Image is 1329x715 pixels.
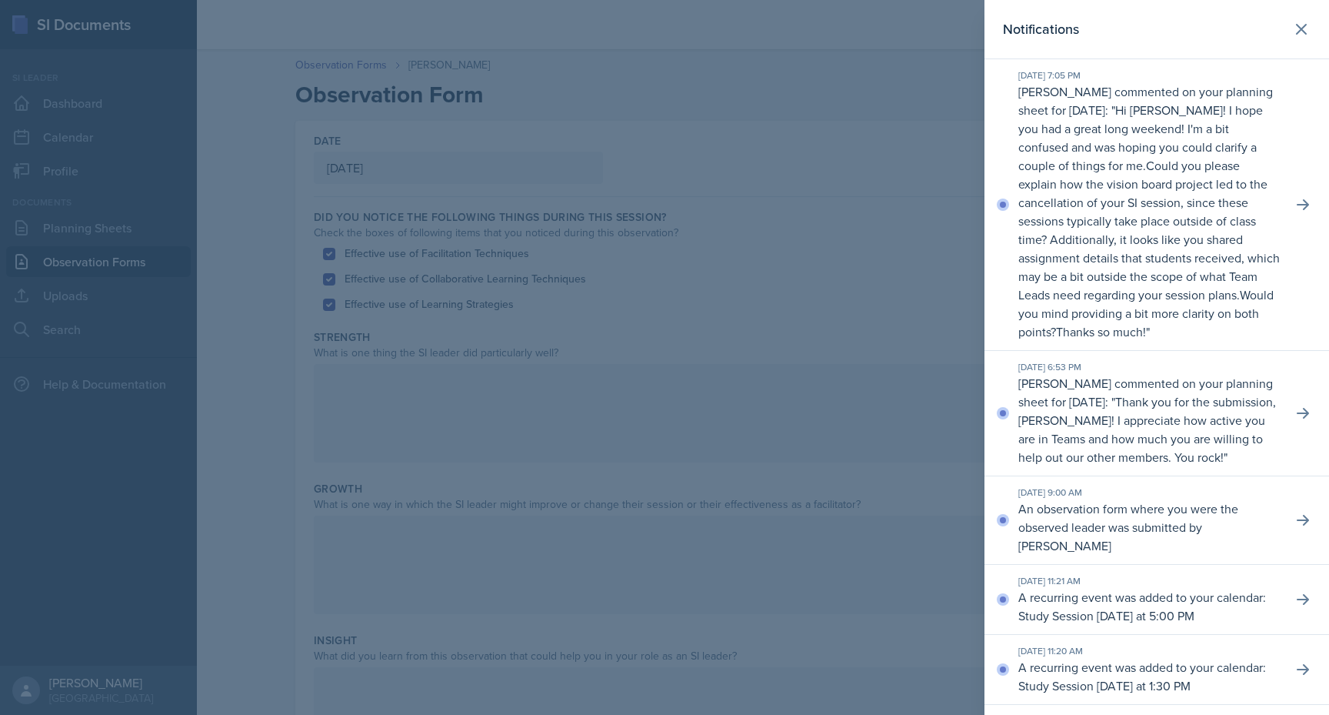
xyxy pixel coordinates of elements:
p: Would you mind providing a bit more clarity on both points? [1018,286,1274,340]
div: [DATE] 11:21 AM [1018,574,1280,588]
h2: Notifications [1003,18,1079,40]
p: Could you please explain how the vision board project led to the cancellation of your SI session,... [1018,157,1280,303]
p: A recurring event was added to your calendar: Study Session [DATE] at 5:00 PM [1018,588,1280,625]
p: Thanks so much! [1056,323,1146,340]
p: An observation form where you were the observed leader was submitted by [PERSON_NAME] [1018,499,1280,555]
div: [DATE] 11:20 AM [1018,644,1280,658]
div: [DATE] 7:05 PM [1018,68,1280,82]
div: [DATE] 6:53 PM [1018,360,1280,374]
p: [PERSON_NAME] commented on your planning sheet for [DATE]: " " [1018,374,1280,466]
p: A recurring event was added to your calendar: Study Session [DATE] at 1:30 PM [1018,658,1280,695]
p: Hi [PERSON_NAME]! I hope you had a great long weekend! I'm a bit confused and was hoping you coul... [1018,102,1263,174]
p: [PERSON_NAME] commented on your planning sheet for [DATE]: " " [1018,82,1280,341]
div: [DATE] 9:00 AM [1018,486,1280,499]
p: Thank you for the submission, [PERSON_NAME]! I appreciate how active you are in Teams and how muc... [1018,393,1276,466]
